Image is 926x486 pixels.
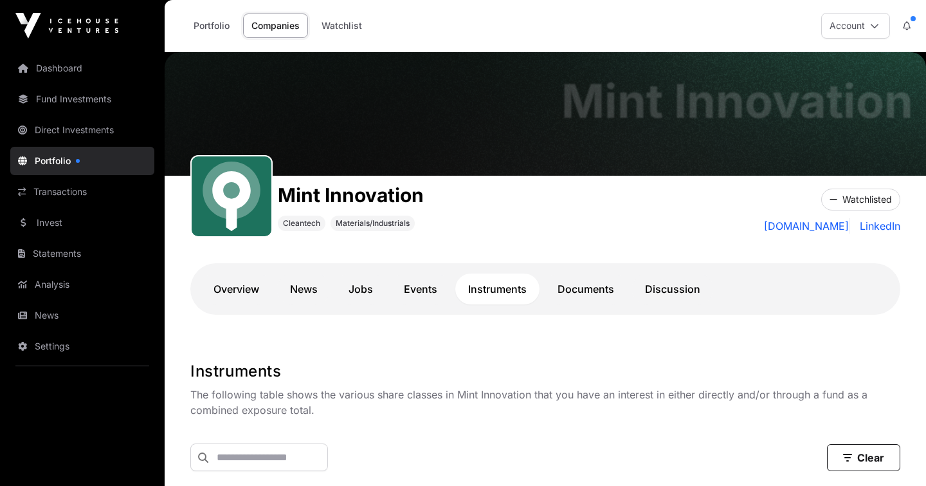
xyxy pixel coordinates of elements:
a: Documents [545,274,627,304]
a: Events [391,274,450,304]
a: [DOMAIN_NAME] [764,218,849,234]
a: Discussion [632,274,713,304]
a: Dashboard [10,54,154,82]
img: Mint Innovation [165,52,926,176]
a: Fund Investments [10,85,154,113]
a: Overview [201,274,272,304]
a: Transactions [10,178,154,206]
button: Watchlisted [821,189,900,210]
a: Companies [243,14,308,38]
nav: Tabs [201,274,890,304]
a: Settings [10,332,154,360]
span: Materials/Industrials [336,218,410,229]
a: Jobs [336,274,386,304]
h1: Instruments [190,361,900,382]
a: Portfolio [185,14,238,38]
span: Cleantech [283,218,320,229]
a: Portfolio [10,147,154,175]
a: Analysis [10,270,154,299]
h1: Mint Innovation [561,78,913,124]
a: Statements [10,239,154,268]
img: Mint.svg [197,162,266,231]
button: Account [821,13,890,39]
p: The following table shows the various share classes in Mint Innovation that you have an interest ... [190,387,900,418]
button: Clear [827,444,900,471]
a: Watchlist [313,14,370,38]
a: LinkedIn [855,218,900,234]
iframe: Chat Widget [862,424,926,486]
a: Direct Investments [10,116,154,144]
img: Icehouse Ventures Logo [15,13,118,39]
a: News [277,274,331,304]
h1: Mint Innovation [278,183,424,207]
a: Instruments [455,274,540,304]
a: News [10,301,154,330]
a: Invest [10,209,154,237]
